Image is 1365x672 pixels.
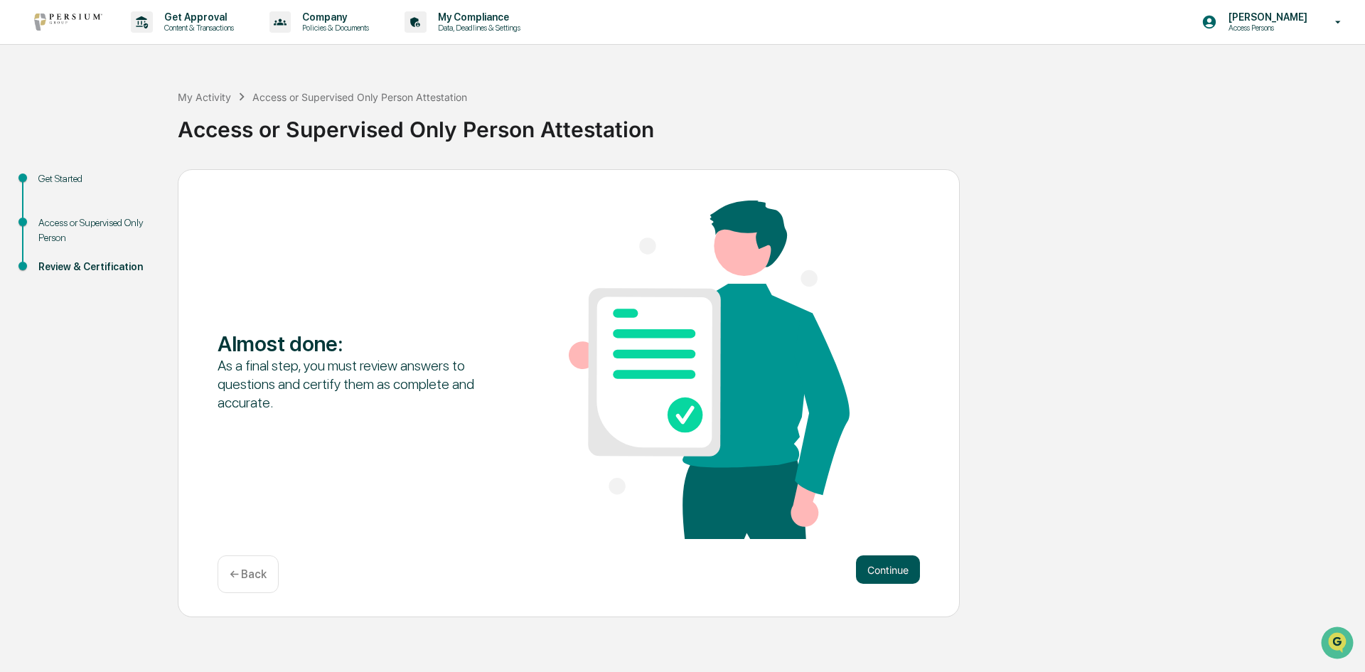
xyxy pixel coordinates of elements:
[153,23,241,33] p: Content & Transactions
[14,109,40,134] img: 1746055101610-c473b297-6a78-478c-a979-82029cc54cd1
[48,123,180,134] div: We're available if you need us!
[9,174,97,199] a: 🖐️Preclearance
[28,206,90,220] span: Data Lookup
[117,179,176,193] span: Attestations
[141,241,172,252] span: Pylon
[14,208,26,219] div: 🔎
[178,91,231,103] div: My Activity
[14,181,26,192] div: 🖐️
[242,113,259,130] button: Start new chat
[427,23,528,33] p: Data, Deadlines & Settings
[14,30,259,53] p: How can we help?
[291,23,376,33] p: Policies & Documents
[100,240,172,252] a: Powered byPylon
[291,11,376,23] p: Company
[856,555,920,584] button: Continue
[1217,23,1315,33] p: Access Persons
[427,11,528,23] p: My Compliance
[97,174,182,199] a: 🗄️Attestations
[252,91,467,103] div: Access or Supervised Only Person Attestation
[1319,625,1358,663] iframe: Open customer support
[178,105,1358,142] div: Access or Supervised Only Person Attestation
[218,356,498,412] div: As a final step, you must review answers to questions and certify them as complete and accurate.
[230,567,267,581] p: ← Back
[28,179,92,193] span: Preclearance
[48,109,233,123] div: Start new chat
[38,171,155,186] div: Get Started
[103,181,114,192] div: 🗄️
[38,260,155,274] div: Review & Certification
[38,215,155,245] div: Access or Supervised Only Person
[153,11,241,23] p: Get Approval
[1217,11,1315,23] p: [PERSON_NAME]
[34,14,102,31] img: logo
[569,201,850,539] img: Almost done
[9,201,95,226] a: 🔎Data Lookup
[218,331,498,356] div: Almost done :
